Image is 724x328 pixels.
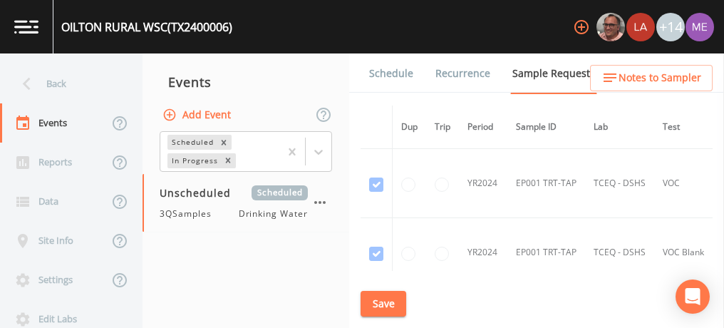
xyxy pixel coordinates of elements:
th: Lab [585,106,654,149]
a: UnscheduledScheduled3QSamplesDrinking Water [143,174,349,232]
button: Add Event [160,102,237,128]
td: VOC Blank [654,218,713,287]
span: Unscheduled [160,185,241,200]
div: Open Intercom Messenger [676,280,710,314]
td: EP001 TRT-TAP [507,218,585,287]
div: Remove Scheduled [216,135,232,150]
div: Remove In Progress [220,153,236,168]
img: d4d65db7c401dd99d63b7ad86343d265 [686,13,714,41]
span: Scheduled [252,185,308,200]
img: e2d790fa78825a4bb76dcb6ab311d44c [596,13,625,41]
a: Sample Requests [510,53,597,94]
span: 3QSamples [160,207,220,220]
div: +14 [656,13,685,41]
div: Mike Franklin [596,13,626,41]
td: VOC [654,149,713,218]
div: Events [143,64,349,100]
div: OILTON RURAL WSC (TX2400006) [61,19,232,36]
th: Trip [426,106,459,149]
td: EP001 TRT-TAP [507,149,585,218]
div: Scheduled [167,135,216,150]
th: Dup [393,106,427,149]
span: Notes to Sampler [619,69,701,87]
a: Forms [367,93,400,133]
td: YR2024 [459,218,507,287]
a: Recurrence [433,53,492,93]
a: COC Details [615,53,676,93]
a: Schedule [367,53,415,93]
div: In Progress [167,153,220,168]
th: Sample ID [507,106,585,149]
td: TCEQ - DSHS [585,218,654,287]
td: TCEQ - DSHS [585,149,654,218]
th: Period [459,106,507,149]
th: Test [654,106,713,149]
img: cf6e799eed601856facf0d2563d1856d [626,13,655,41]
span: Drinking Water [239,207,308,220]
img: logo [14,20,38,34]
button: Notes to Sampler [590,65,713,91]
div: Lauren Saenz [626,13,656,41]
td: YR2024 [459,149,507,218]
